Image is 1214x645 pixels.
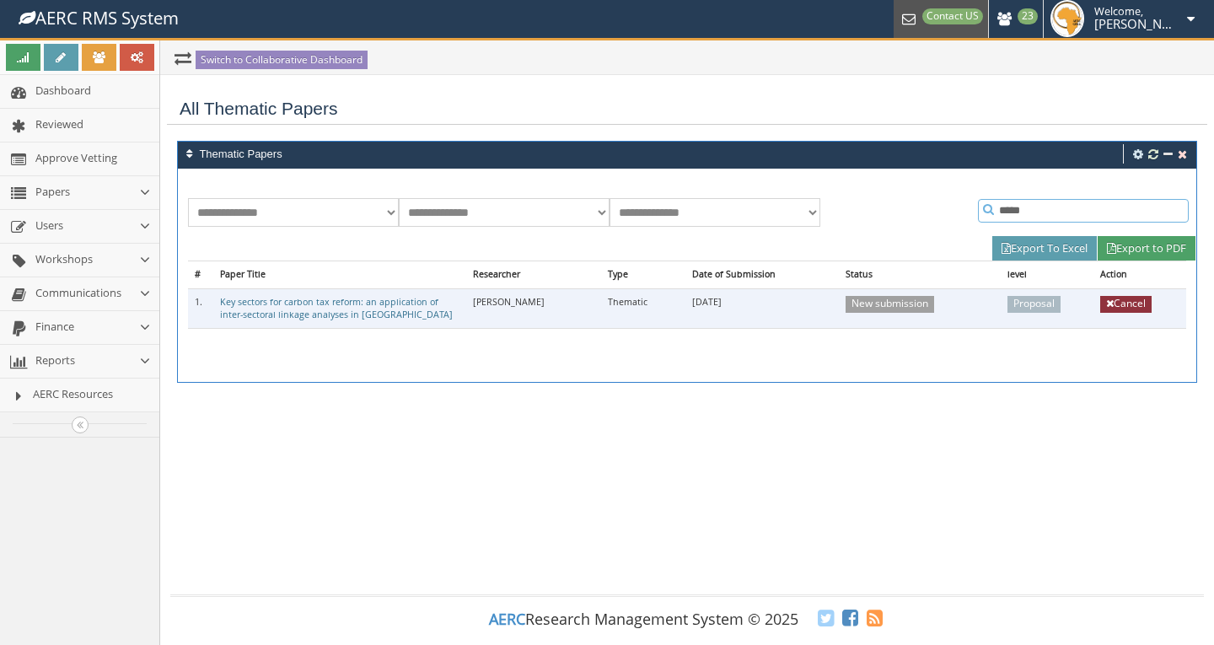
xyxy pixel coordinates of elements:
[922,8,983,24] span: Contact US
[35,83,91,98] span: Dashboard
[846,296,934,313] span: New submission
[35,218,63,233] span: Users
[188,261,213,288] th: #
[35,184,70,199] span: Papers
[692,268,776,280] a: Date of Submission
[1100,296,1152,313] a: Cancel
[992,236,1097,261] a: Export To Excel
[489,609,525,629] span: AERC
[608,268,628,280] a: Type
[601,288,685,328] td: Thematic
[196,51,368,69] a: Switch to Collaborative Dashboard
[35,251,93,266] span: Workshops
[220,268,266,280] a: Paper Title
[199,148,282,160] span: Thematic Papers
[1007,268,1027,280] a: level
[1093,261,1186,288] th: Action
[489,609,798,629] span: Research Management System © 2025
[35,352,75,368] span: Reports
[35,150,117,165] span: Approve Vetting
[180,99,338,118] span: All Thematic Papers
[35,285,121,300] span: Communications
[473,268,520,280] a: Researcher
[188,288,213,328] td: 1.
[466,288,601,328] td: [PERSON_NAME]
[19,6,179,30] small: AERC RMS System
[1018,8,1038,24] span: 23
[1094,15,1193,32] span: [PERSON_NAME]
[1007,296,1061,313] span: Proposal
[35,319,74,334] span: Finance
[1094,5,1179,18] small: Welcome,
[685,288,839,328] td: [DATE]
[220,296,453,320] a: Key sectors for carbon tax reform: an application of inter-sectoral linkage analyses in [GEOGRAPH...
[35,116,83,132] span: Reviewed
[1098,236,1195,261] a: Export to PDF
[846,268,873,280] a: Status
